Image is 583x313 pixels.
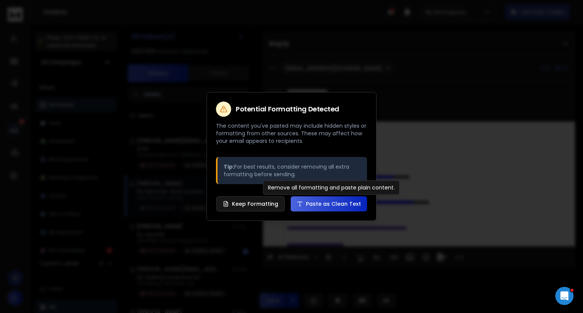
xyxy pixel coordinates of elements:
div: Remove all formatting and paste plain content. [263,180,400,195]
p: For best results, consider removing all extra formatting before sending. [224,163,361,178]
iframe: Intercom live chat [555,287,574,305]
button: Paste as Clean Text [291,196,367,211]
strong: Tip: [224,163,234,171]
p: The content you've pasted may include hidden styles or formatting from other sources. These may a... [216,122,367,145]
button: Keep Formatting [216,196,285,211]
h2: Potential Formatting Detected [236,106,339,113]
